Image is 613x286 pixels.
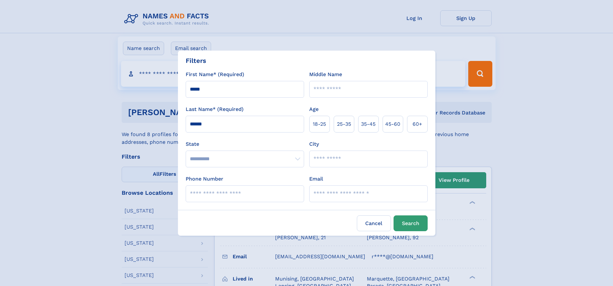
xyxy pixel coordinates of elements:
[413,120,422,128] span: 60+
[357,215,391,231] label: Cancel
[186,105,244,113] label: Last Name* (Required)
[309,140,319,148] label: City
[361,120,376,128] span: 35‑45
[186,71,244,78] label: First Name* (Required)
[309,71,342,78] label: Middle Name
[309,105,319,113] label: Age
[385,120,400,128] span: 45‑60
[186,175,223,183] label: Phone Number
[394,215,428,231] button: Search
[186,140,304,148] label: State
[313,120,326,128] span: 18‑25
[337,120,351,128] span: 25‑35
[309,175,323,183] label: Email
[186,56,206,65] div: Filters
